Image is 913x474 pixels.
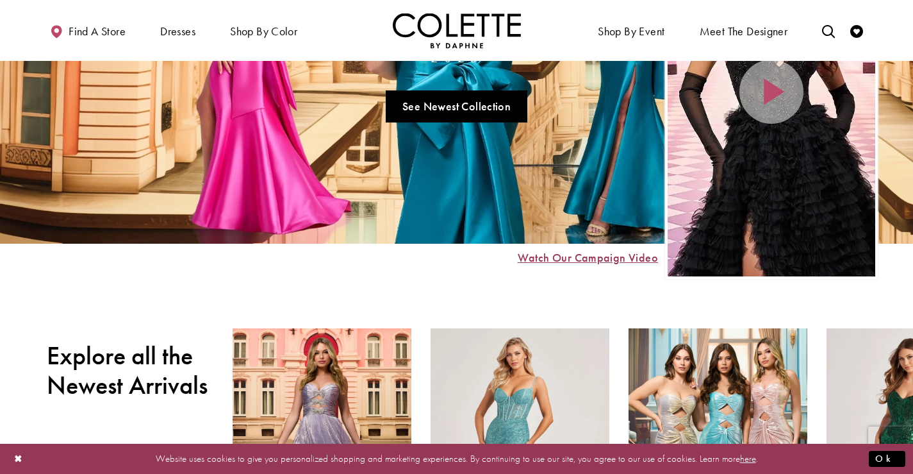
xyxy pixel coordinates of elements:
span: Shop by color [227,13,300,48]
span: Dresses [157,13,199,48]
button: Close Dialog [8,448,29,470]
a: Toggle search [819,13,838,48]
span: Shop By Event [598,25,664,38]
span: Meet the designer [700,25,788,38]
button: Submit Dialog [869,451,905,467]
a: Find a store [47,13,129,48]
span: Shop by color [230,25,297,38]
a: See Newest Collection A Chique Escape All New Styles For Spring 2025 [386,90,528,123]
a: Visit Home Page [393,13,521,48]
span: Play Slide #15 Video [517,251,658,264]
a: Check Wishlist [847,13,866,48]
h2: Explore all the Newest Arrivals [47,341,213,400]
span: Find a store [69,25,126,38]
img: Colette by Daphne [393,13,521,48]
span: Dresses [160,25,195,38]
a: here [740,452,756,465]
p: Website uses cookies to give you personalized shopping and marketing experiences. By continuing t... [92,450,821,468]
ul: Slider Links [248,85,665,128]
a: Meet the designer [696,13,791,48]
span: Shop By Event [595,13,668,48]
